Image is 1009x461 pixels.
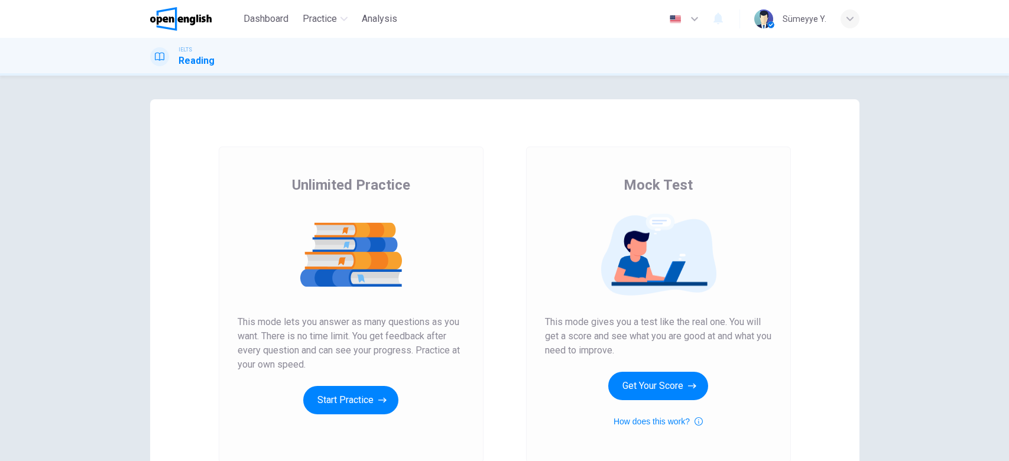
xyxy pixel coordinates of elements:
[614,414,703,428] button: How does this work?
[298,8,352,30] button: Practice
[303,386,398,414] button: Start Practice
[239,8,293,30] button: Dashboard
[244,12,288,26] span: Dashboard
[150,7,212,31] img: OpenEnglish logo
[292,176,410,194] span: Unlimited Practice
[303,12,337,26] span: Practice
[624,176,693,194] span: Mock Test
[362,12,397,26] span: Analysis
[150,7,239,31] a: OpenEnglish logo
[754,9,773,28] img: Profile picture
[238,315,465,372] span: This mode lets you answer as many questions as you want. There is no time limit. You get feedback...
[545,315,772,358] span: This mode gives you a test like the real one. You will get a score and see what you are good at a...
[357,8,402,30] button: Analysis
[668,15,683,24] img: en
[179,54,215,68] h1: Reading
[608,372,708,400] button: Get Your Score
[179,46,192,54] span: IELTS
[783,12,826,26] div: Sümeyye Y.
